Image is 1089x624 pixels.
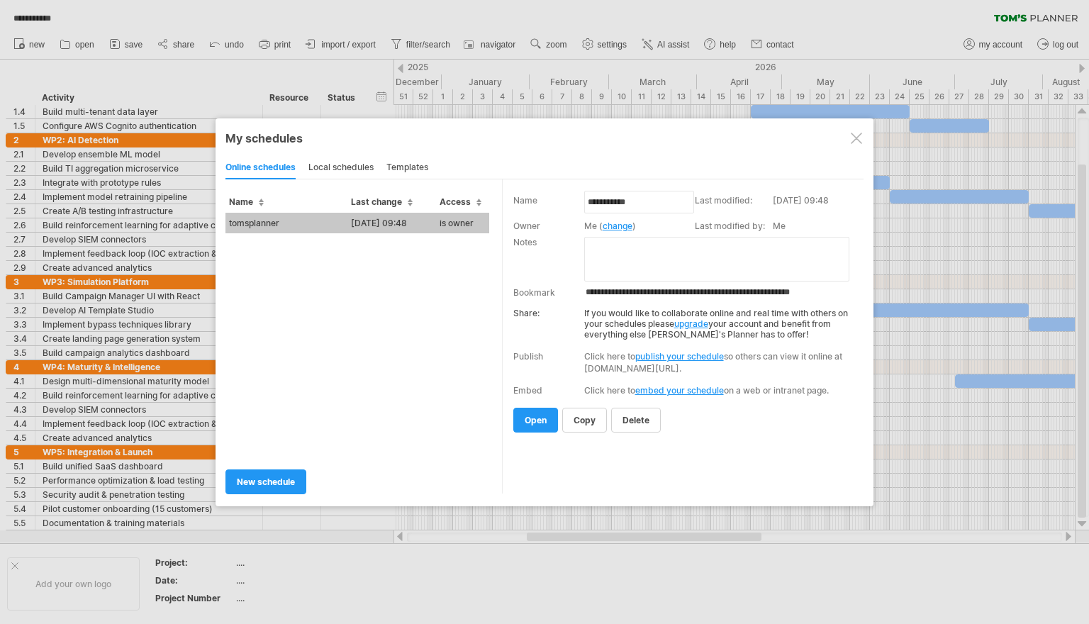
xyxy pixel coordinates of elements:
td: is owner [436,213,489,233]
span: Name [229,196,264,207]
a: delete [611,408,661,433]
div: Click here to so others can view it online at [DOMAIN_NAME][URL]. [584,350,854,374]
td: Notes [513,235,584,283]
td: Bookmark [513,283,584,301]
span: open [525,415,547,425]
a: publish your schedule [635,351,724,362]
span: delete [622,415,649,425]
a: change [603,221,632,231]
div: Click here to on a web or intranet page. [584,385,854,396]
td: [DATE] 09:48 [773,194,860,219]
span: Last change [351,196,413,207]
div: If you would like to collaborate online and real time with others on your schedules please your a... [513,301,854,340]
td: Last modified by: [695,219,773,235]
div: templates [386,157,428,179]
td: Name [513,194,584,219]
a: copy [562,408,607,433]
td: Last modified: [695,194,773,219]
div: local schedules [308,157,374,179]
div: Me ( ) [584,221,688,231]
td: tomsplanner [225,213,347,233]
span: new schedule [237,477,295,487]
div: My schedules [225,131,864,145]
div: Embed [513,385,542,396]
a: embed your schedule [635,385,724,396]
td: Me [773,219,860,235]
div: online schedules [225,157,296,179]
span: copy [574,415,596,425]
td: [DATE] 09:48 [347,213,436,233]
a: upgrade [674,318,708,329]
span: Access [440,196,481,207]
td: Owner [513,219,584,235]
a: open [513,408,558,433]
div: Publish [513,351,543,362]
strong: Share: [513,308,540,318]
a: new schedule [225,469,306,494]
